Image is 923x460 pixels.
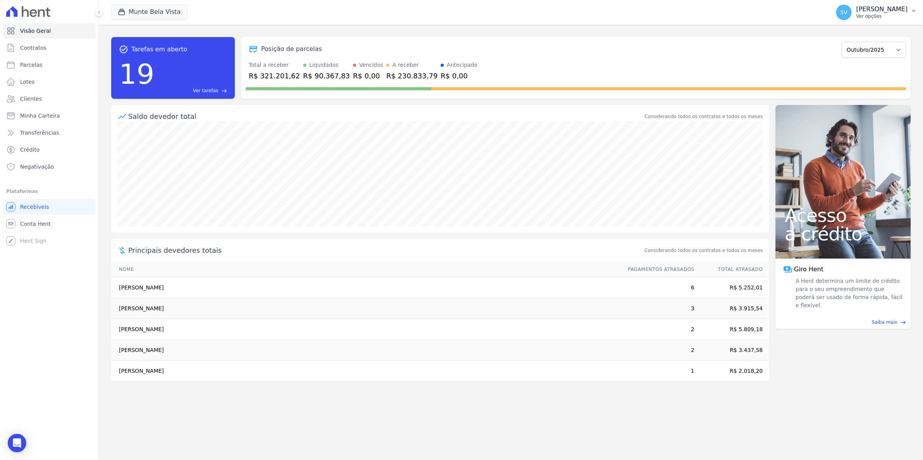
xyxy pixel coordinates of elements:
[621,298,695,319] td: 3
[695,319,769,340] td: R$ 5.809,18
[645,113,763,120] div: Considerando todos os contratos e todos os meses
[221,88,227,94] span: east
[447,61,477,69] div: Antecipado
[856,5,908,13] p: [PERSON_NAME]
[3,142,95,157] a: Crédito
[20,203,49,211] span: Recebíveis
[830,2,923,23] button: SV [PERSON_NAME] Ver opções
[111,340,621,361] td: [PERSON_NAME]
[3,40,95,56] a: Contratos
[621,277,695,298] td: 6
[303,71,350,81] div: R$ 90.367,83
[441,71,477,81] div: R$ 0,00
[249,61,300,69] div: Total a receber
[158,87,227,94] a: Ver tarefas east
[111,262,621,277] th: Nome
[645,247,763,254] span: Considerando todos os contratos e todos os meses
[111,277,621,298] td: [PERSON_NAME]
[621,319,695,340] td: 2
[119,54,154,94] div: 19
[309,61,339,69] div: Liquidados
[900,320,906,325] span: east
[794,265,823,274] span: Giro Hent
[359,61,383,69] div: Vencidos
[20,27,51,35] span: Visão Geral
[131,45,187,54] span: Tarefas em aberto
[3,23,95,39] a: Visão Geral
[128,245,643,255] span: Principais devedores totais
[193,87,218,94] span: Ver tarefas
[785,206,901,225] span: Acesso
[119,45,128,54] span: task_alt
[695,277,769,298] td: R$ 5.252,01
[3,125,95,140] a: Transferências
[785,225,901,243] span: a crédito
[111,361,621,382] td: [PERSON_NAME]
[3,216,95,232] a: Conta Hent
[111,298,621,319] td: [PERSON_NAME]
[3,74,95,90] a: Lotes
[8,434,26,452] div: Open Intercom Messenger
[20,163,54,171] span: Negativação
[780,319,906,326] a: Saiba mais east
[20,220,51,228] span: Conta Hent
[3,159,95,174] a: Negativação
[695,361,769,382] td: R$ 2.018,20
[840,10,847,15] span: SV
[20,129,59,137] span: Transferências
[249,71,300,81] div: R$ 321.201,62
[20,146,40,154] span: Crédito
[3,199,95,215] a: Recebíveis
[856,13,908,19] p: Ver opções
[261,44,322,54] div: Posição de parcelas
[20,78,35,86] span: Lotes
[6,187,92,196] div: Plataformas
[111,319,621,340] td: [PERSON_NAME]
[695,298,769,319] td: R$ 3.915,54
[621,361,695,382] td: 1
[353,71,383,81] div: R$ 0,00
[20,95,42,103] span: Clientes
[621,262,695,277] th: Pagamentos Atrasados
[20,112,60,120] span: Minha Carteira
[111,5,187,19] button: Munte Bela Vista
[872,319,897,326] span: Saiba mais
[3,57,95,73] a: Parcelas
[3,91,95,107] a: Clientes
[621,340,695,361] td: 2
[386,71,438,81] div: R$ 230.833,79
[20,61,42,69] span: Parcelas
[20,44,46,52] span: Contratos
[392,61,419,69] div: A receber
[794,277,903,309] span: A Hent determina um limite de crédito para o seu empreendimento que poderá ser usado de forma ráp...
[3,108,95,123] a: Minha Carteira
[695,340,769,361] td: R$ 3.437,58
[128,111,643,122] div: Saldo devedor total
[695,262,769,277] th: Total Atrasado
